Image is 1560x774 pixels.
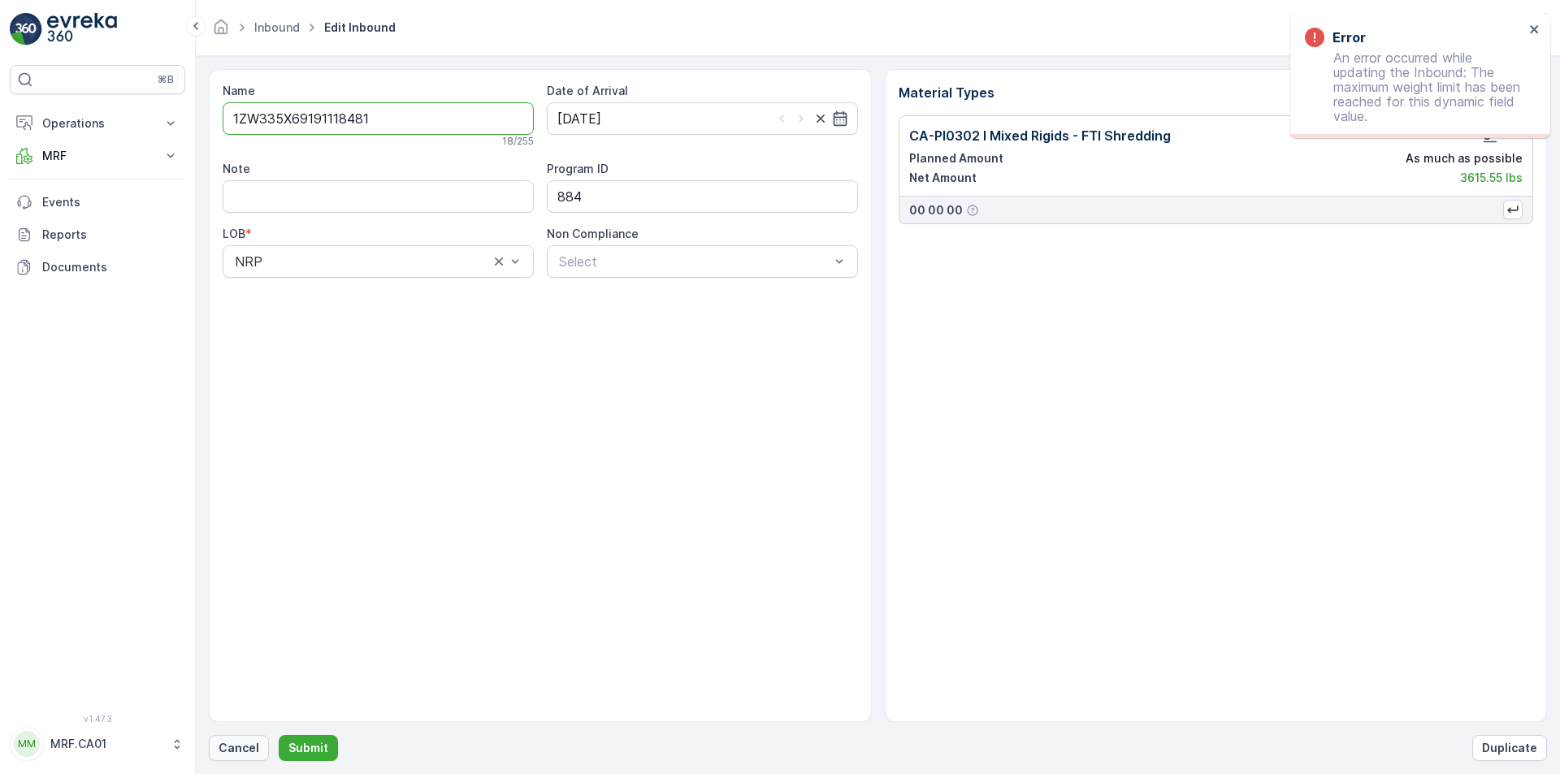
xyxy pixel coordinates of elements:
p: Documents [42,259,179,275]
button: MRF [10,140,185,172]
p: An error occurred while updating the Inbound: The maximum weight limit has been reached for this ... [1305,50,1524,123]
div: Help Tooltip Icon [966,204,979,217]
span: v 1.47.3 [10,714,185,724]
p: 18 / 255 [502,135,534,148]
a: Documents [10,251,185,283]
span: Edit Inbound [321,19,399,36]
p: Reports [42,227,179,243]
label: Note [223,162,250,175]
a: Events [10,186,185,218]
p: Material Types [899,83,1534,102]
p: Operations [42,115,153,132]
p: CA-PI0302 I Mixed Rigids - FTI Shredding [909,126,1171,145]
button: Submit [279,735,338,761]
p: Cancel [219,740,259,756]
img: logo [10,13,42,45]
a: Reports [10,218,185,251]
label: LOB [223,227,245,240]
p: Planned Amount [909,150,1003,166]
p: Submit [288,740,328,756]
p: Events [42,194,179,210]
a: Homepage [212,24,230,38]
p: MRF.CA01 [50,736,162,752]
h3: Error [1332,28,1366,47]
p: ⌘B [158,73,174,86]
p: MRF [42,148,153,164]
button: Operations [10,107,185,140]
button: Cancel [209,735,269,761]
input: dd/mm/yyyy [547,102,858,135]
p: 3615.55 lbs [1460,170,1523,186]
a: Inbound [254,20,300,34]
button: close [1529,23,1540,38]
p: As much as possible [1406,150,1523,166]
div: MM [14,731,40,757]
label: Date of Arrival [547,84,628,97]
p: Net Amount [909,170,977,186]
button: MMMRF.CA01 [10,727,185,761]
label: Name [223,84,255,97]
label: Program ID [547,162,609,175]
p: 00 00 00 [909,202,963,218]
p: Select [559,252,830,271]
button: Duplicate [1472,735,1547,761]
img: logo_light-DOdMpM7g.png [47,13,117,45]
p: Duplicate [1482,740,1537,756]
label: Non Compliance [547,227,639,240]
